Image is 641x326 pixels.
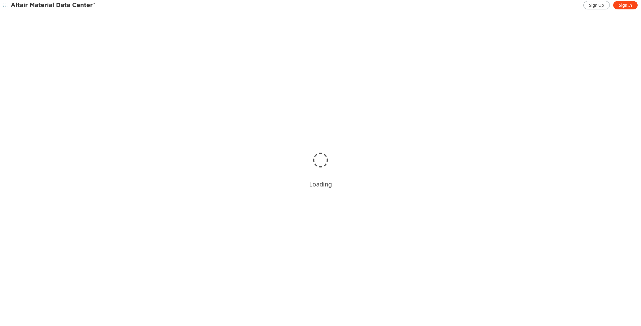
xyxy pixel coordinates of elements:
[619,3,632,8] span: Sign In
[309,180,332,188] div: Loading
[613,1,638,9] a: Sign In
[583,1,610,9] a: Sign Up
[589,3,604,8] span: Sign Up
[11,2,96,9] img: Altair Material Data Center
